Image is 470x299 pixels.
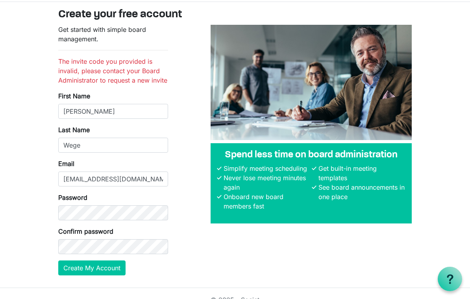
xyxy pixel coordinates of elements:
img: A photograph of board members sitting at a table [211,25,412,140]
label: Confirm password [58,227,113,236]
label: First Name [58,91,90,101]
button: Create My Account [58,260,126,275]
li: See board announcements in one place [316,183,405,201]
li: Never lose meeting minutes again [222,173,311,192]
li: Simplify meeting scheduling [222,164,311,173]
label: Last Name [58,125,90,135]
label: Password [58,193,87,202]
li: Onboard new board members fast [222,192,311,211]
span: Get started with simple board management. [58,26,146,43]
label: Email [58,159,74,168]
h3: Create your free account [58,8,412,22]
h4: Spend less time on board administration [217,149,405,161]
li: Get built-in meeting templates [316,164,405,183]
li: The invite code you provided is invalid, please contact your Board Administrator to request a new... [58,57,168,85]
